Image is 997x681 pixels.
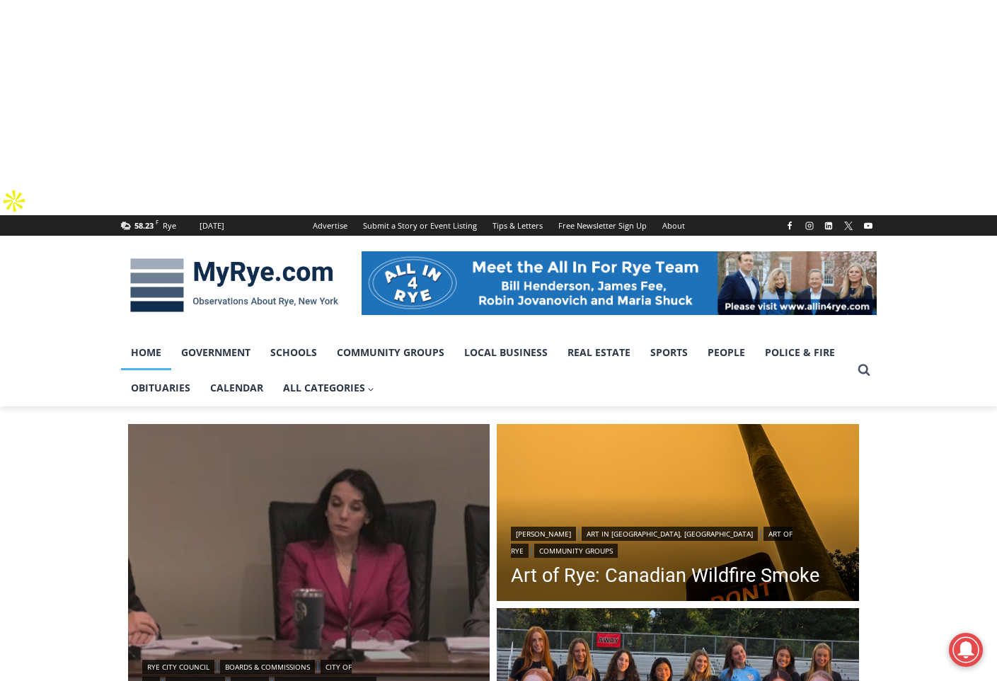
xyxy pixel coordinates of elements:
button: View Search Form [851,357,877,383]
a: Home [121,335,171,370]
a: YouTube [860,217,877,234]
a: Calendar [200,370,273,406]
div: Rye [163,219,176,232]
a: Community Groups [534,544,618,558]
div: [DATE] [200,219,224,232]
a: About [655,215,693,236]
a: Real Estate [558,335,640,370]
a: Linkedin [820,217,837,234]
a: Tips & Letters [485,215,551,236]
img: MyRye.com [121,248,347,322]
a: Art of Rye: Canadian Wildfire Smoke [511,565,845,586]
a: Schools [260,335,327,370]
a: Local Business [454,335,558,370]
a: Free Newsletter Sign Up [551,215,655,236]
a: X [840,217,857,234]
a: Government [171,335,260,370]
a: Boards & Commissions [220,660,315,674]
span: 58.23 [134,220,154,231]
a: All Categories [273,370,385,406]
a: Advertise [305,215,355,236]
a: [PERSON_NAME] [511,527,576,541]
img: All in for Rye [362,251,877,315]
a: Sports [640,335,698,370]
a: Obituaries [121,370,200,406]
span: F [156,218,159,226]
a: Submit a Story or Event Listing [355,215,485,236]
nav: Secondary Navigation [305,215,693,236]
a: Read More Art of Rye: Canadian Wildfire Smoke [497,424,859,605]
a: Community Groups [327,335,454,370]
img: [PHOTO: Canadian Wildfire Smoke. Few ventured out unmasked as the skies turned an eerie orange in... [497,424,859,605]
a: Facebook [781,217,798,234]
a: Police & Fire [755,335,845,370]
nav: Primary Navigation [121,335,851,406]
a: People [698,335,755,370]
a: Rye City Council [142,660,214,674]
span: All Categories [283,380,375,396]
div: | | | [511,524,845,558]
a: Instagram [801,217,818,234]
a: Art in [GEOGRAPHIC_DATA], [GEOGRAPHIC_DATA] [582,527,758,541]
